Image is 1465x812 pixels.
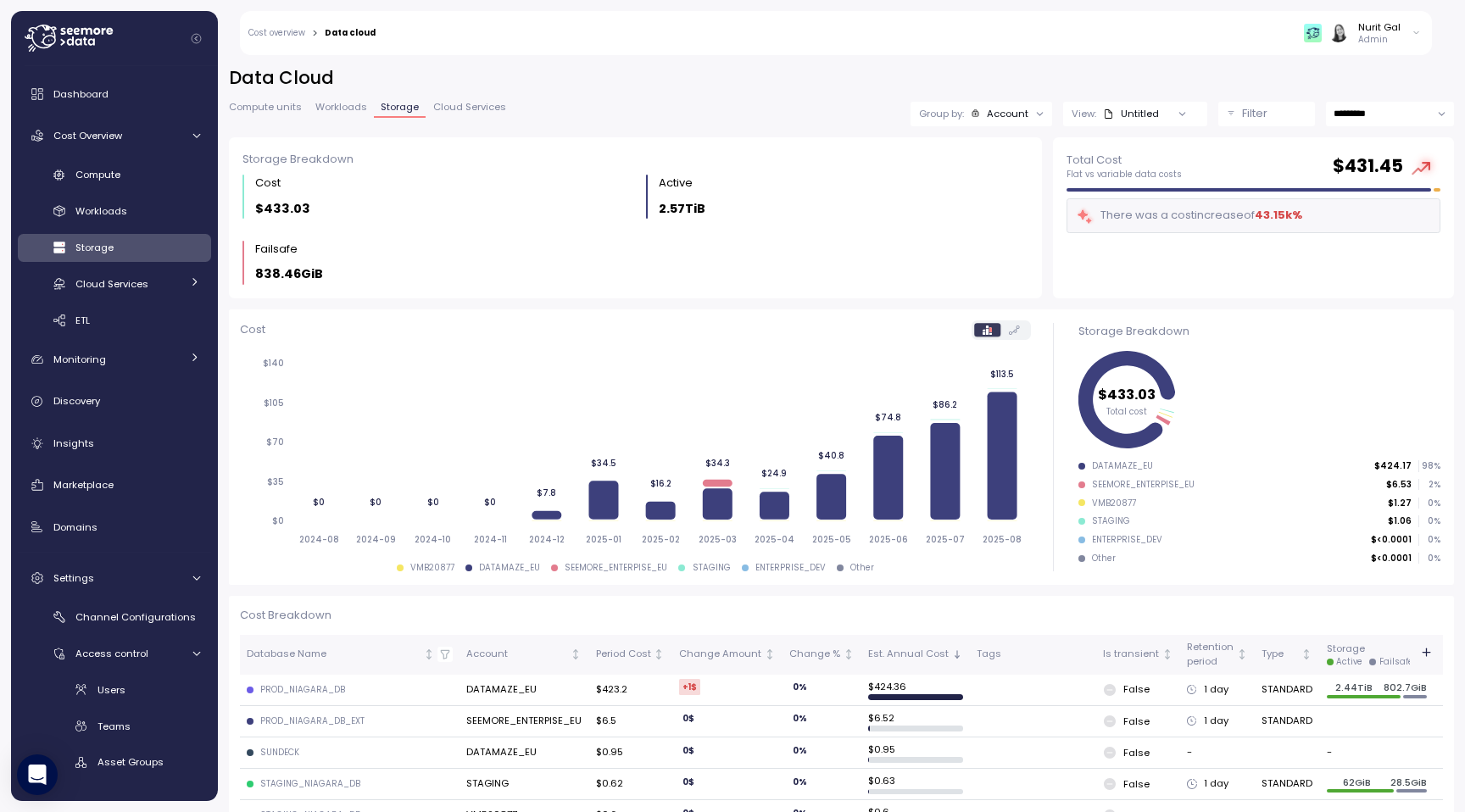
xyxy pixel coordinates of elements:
[423,648,435,660] div: Not sorted
[926,534,965,545] tspan: 2025-07
[679,679,700,695] div: +1 $
[242,151,1028,168] div: Storage Breakdown
[473,534,506,545] tspan: 2024-11
[53,129,122,142] span: Cost Overview
[410,562,454,574] div: VMB20877
[679,647,761,662] div: Change Amount
[764,648,776,660] div: Not sorted
[1218,102,1315,126] div: Filter
[1092,498,1136,509] div: VMB20877
[97,755,164,769] span: Asset Groups
[919,107,964,120] p: Group by:
[53,437,94,450] span: Insights
[589,737,672,769] td: $0.95
[1092,460,1153,472] div: DATAMAZE_EU
[1123,746,1150,759] p: False
[75,610,196,624] span: Channel Configurations
[460,706,588,737] td: SEEMORE_ENTERPISE_EU
[1336,656,1362,668] div: Active
[53,353,106,366] span: Monitoring
[75,647,148,660] span: Access control
[260,747,299,759] div: SUNDECK
[1329,24,1347,42] img: ACg8ocIVugc3DtI--ID6pffOeA5XcvoqExjdOmyrlhjOptQpqjom7zQ=s96-c
[789,679,810,695] div: 0 %
[255,241,298,258] div: Failsafe
[75,314,90,327] span: ETL
[933,399,957,410] tspan: $86.2
[1092,479,1195,491] div: SEEMORE_ENTERPISE_EU
[53,478,114,492] span: Marketplace
[18,561,211,595] a: Settings
[679,710,698,726] div: 0 $
[868,647,949,662] div: Est. Annual Cost
[1419,534,1440,546] p: 0 %
[1187,682,1248,698] div: 1 day
[75,204,127,218] span: Workloads
[1078,323,1440,340] div: Storage Breakdown
[951,648,963,660] div: Sorted descending
[1390,776,1427,789] p: 28.5GiB
[642,534,680,545] tspan: 2025-02
[596,647,651,662] div: Period Cost
[255,264,323,284] p: 838.46GiB
[705,458,730,469] tspan: $34.3
[1067,152,1182,169] p: Total Cost
[990,368,1014,379] tspan: $113.5
[1180,737,1255,769] td: -
[659,175,693,192] div: Active
[415,534,451,545] tspan: 2024-10
[1419,479,1440,491] p: 2 %
[1371,534,1412,546] p: $<0.0001
[460,675,588,706] td: DATAMAZE_EU
[433,103,506,112] span: Cloud Services
[1304,24,1322,42] img: 65f98ecb31a39d60f1f315eb.PNG
[1076,206,1302,225] div: There was a cost increase of
[18,748,211,776] a: Asset Groups
[97,683,125,697] span: Users
[1419,460,1440,472] p: 98 %
[843,648,855,660] div: Not sorted
[1103,647,1159,662] div: Is transient
[875,412,901,423] tspan: $74.8
[1187,714,1248,729] div: 1 day
[18,270,211,298] a: Cloud Services
[1327,681,1381,694] p: 2.44TiB
[97,720,131,733] span: Teams
[460,635,588,675] th: AccountNot sorted
[861,769,970,800] td: $ 0.63
[818,450,844,461] tspan: $40.8
[693,562,731,574] div: STAGING
[1161,648,1173,660] div: Not sorted
[1187,640,1234,670] div: Retention period
[53,520,97,534] span: Domains
[272,515,284,526] tspan: $0
[861,706,970,737] td: $ 6.52
[1242,105,1267,122] p: Filter
[247,647,421,662] div: Database Name
[755,562,826,574] div: ENTERPRISE_DEV
[783,635,861,675] th: Change %Not sorted
[260,715,365,727] div: PROD_NIAGARA_DB_EXT
[659,199,705,219] p: 2.57TiB
[466,647,567,662] div: Account
[1358,34,1401,46] p: Admin
[983,534,1022,545] tspan: 2025-08
[1236,648,1248,660] div: Not sorted
[240,321,265,338] p: Cost
[255,175,281,192] div: Cost
[812,534,851,545] tspan: 2025-05
[18,468,211,502] a: Marketplace
[18,385,211,419] a: Discovery
[699,534,737,545] tspan: 2025-03
[1327,776,1388,789] p: 62GiB
[1379,656,1413,668] div: Failsafe
[229,66,1454,91] h2: Data Cloud
[381,103,419,112] span: Storage
[789,742,810,759] div: 0 %
[18,712,211,740] a: Teams
[266,437,284,448] tspan: $70
[370,496,382,507] tspan: $0
[483,496,495,507] tspan: $0
[861,737,970,769] td: $ 0.95
[1096,635,1180,675] th: Is transientNot sorted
